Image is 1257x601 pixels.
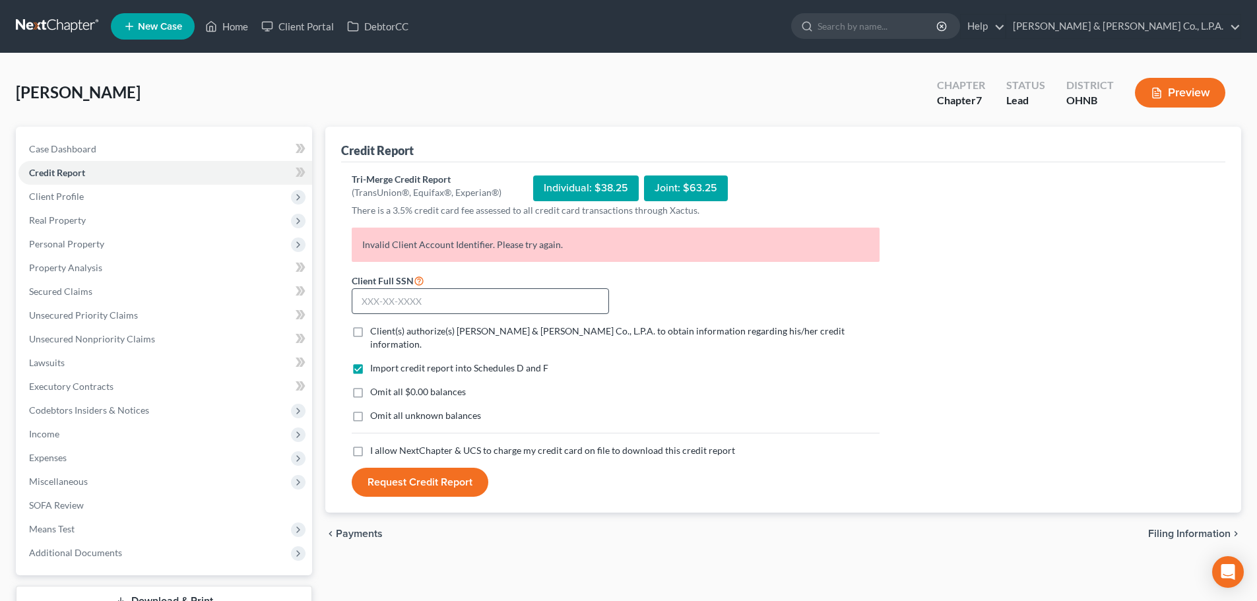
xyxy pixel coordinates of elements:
[644,175,728,201] div: Joint: $63.25
[1006,15,1241,38] a: [PERSON_NAME] & [PERSON_NAME] Co., L.P.A.
[1212,556,1244,588] div: Open Intercom Messenger
[325,528,336,539] i: chevron_left
[1135,78,1225,108] button: Preview
[341,142,414,158] div: Credit Report
[370,445,735,456] span: I allow NextChapter & UCS to charge my credit card on file to download this credit report
[961,15,1005,38] a: Help
[29,381,113,392] span: Executory Contracts
[29,499,84,511] span: SOFA Review
[18,493,312,517] a: SOFA Review
[29,404,149,416] span: Codebtors Insiders & Notices
[370,386,466,397] span: Omit all $0.00 balances
[29,286,92,297] span: Secured Claims
[1066,78,1114,93] div: District
[18,351,312,375] a: Lawsuits
[29,523,75,534] span: Means Test
[352,275,414,286] span: Client Full SSN
[352,468,488,497] button: Request Credit Report
[1066,93,1114,108] div: OHNB
[29,167,85,178] span: Credit Report
[352,204,880,217] p: There is a 3.5% credit card fee assessed to all credit card transactions through Xactus.
[1006,93,1045,108] div: Lead
[138,22,182,32] span: New Case
[18,137,312,161] a: Case Dashboard
[937,78,985,93] div: Chapter
[336,528,383,539] span: Payments
[370,410,481,421] span: Omit all unknown balances
[18,303,312,327] a: Unsecured Priority Claims
[29,333,155,344] span: Unsecured Nonpriority Claims
[29,428,59,439] span: Income
[29,262,102,273] span: Property Analysis
[29,357,65,368] span: Lawsuits
[370,362,548,373] span: Import credit report into Schedules D and F
[370,325,845,350] span: Client(s) authorize(s) [PERSON_NAME] & [PERSON_NAME] Co., L.P.A. to obtain information regarding ...
[18,161,312,185] a: Credit Report
[29,214,86,226] span: Real Property
[199,15,255,38] a: Home
[18,256,312,280] a: Property Analysis
[325,528,383,539] button: chevron_left Payments
[29,309,138,321] span: Unsecured Priority Claims
[29,452,67,463] span: Expenses
[29,191,84,202] span: Client Profile
[16,82,141,102] span: [PERSON_NAME]
[29,143,96,154] span: Case Dashboard
[352,228,880,262] p: Invalid Client Account Identifier. Please try again.
[533,175,639,201] div: Individual: $38.25
[18,327,312,351] a: Unsecured Nonpriority Claims
[1148,528,1231,539] span: Filing Information
[818,14,938,38] input: Search by name...
[937,93,985,108] div: Chapter
[18,375,312,398] a: Executory Contracts
[1006,78,1045,93] div: Status
[340,15,415,38] a: DebtorCC
[352,288,609,315] input: XXX-XX-XXXX
[976,94,982,106] span: 7
[1148,528,1241,539] button: Filing Information chevron_right
[352,186,501,199] div: (TransUnion®, Equifax®, Experian®)
[255,15,340,38] a: Client Portal
[18,280,312,303] a: Secured Claims
[29,476,88,487] span: Miscellaneous
[29,238,104,249] span: Personal Property
[29,547,122,558] span: Additional Documents
[1231,528,1241,539] i: chevron_right
[352,173,501,186] div: Tri-Merge Credit Report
